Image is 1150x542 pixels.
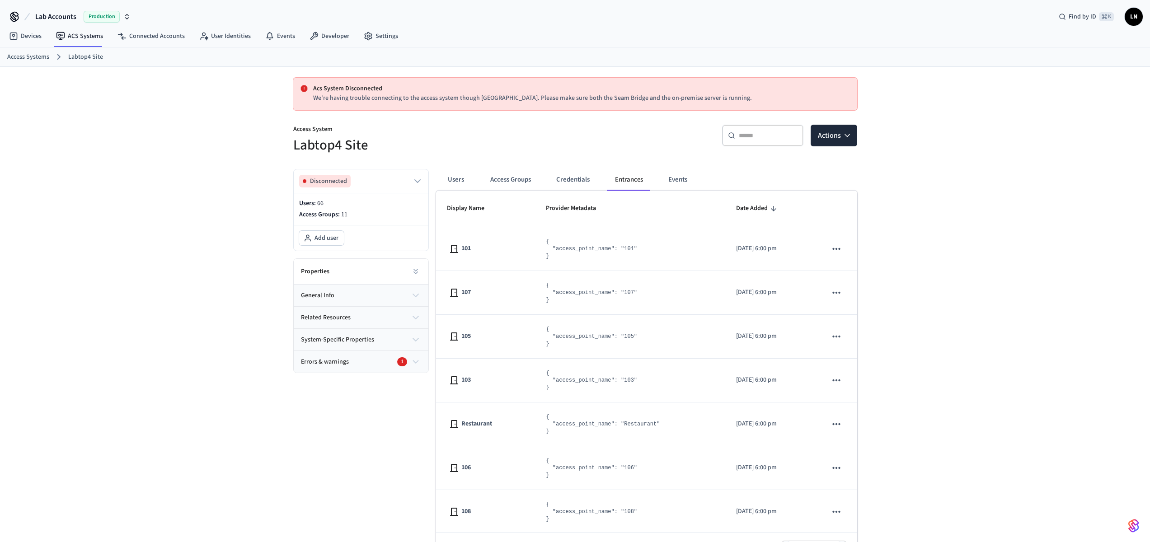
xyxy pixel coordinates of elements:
[736,201,779,215] span: Date Added
[299,231,344,245] button: Add user
[1069,12,1096,21] span: Find by ID
[301,357,349,367] span: Errors & warnings
[736,201,768,215] span: Date Added
[68,52,103,62] a: Labtop4 Site
[314,234,338,243] span: Add user
[294,285,428,306] button: general info
[736,244,806,253] p: [DATE] 6:00 pm
[461,244,471,253] span: 101
[293,125,570,136] p: Access System
[811,125,857,146] button: Actions
[440,169,472,191] button: Users
[341,210,347,219] span: 11
[357,28,405,44] a: Settings
[299,199,423,208] p: Users:
[84,11,120,23] span: Production
[301,267,329,276] h2: Properties
[299,175,423,187] button: Disconnected
[110,28,192,44] a: Connected Accounts
[2,28,49,44] a: Devices
[299,210,423,220] p: Access Groups:
[483,169,538,191] button: Access Groups
[736,507,806,516] p: [DATE] 6:00 pm
[461,375,471,385] span: 103
[294,351,428,373] button: Errors & warnings1
[294,307,428,328] button: related resources
[7,52,49,62] a: Access Systems
[546,282,637,304] pre: { "access_point_name": "107" }
[546,457,637,479] pre: { "access_point_name": "106" }
[461,332,471,341] span: 105
[546,238,637,260] pre: { "access_point_name": "101" }
[546,369,637,391] pre: { "access_point_name": "103" }
[301,335,374,345] span: system-specific properties
[461,288,471,297] span: 107
[736,463,806,472] p: [DATE] 6:00 pm
[1128,519,1139,533] img: SeamLogoGradient.69752ec5.svg
[258,28,302,44] a: Events
[447,201,496,215] span: Display Name
[301,291,334,300] span: general info
[313,84,850,93] p: Acs System Disconnected
[549,169,597,191] button: Credentials
[461,419,492,429] span: Restaurant
[317,199,324,208] span: 66
[461,507,471,516] span: 108
[192,28,258,44] a: User Identities
[1051,9,1121,25] div: Find by ID⌘ K
[301,313,351,322] span: related resources
[461,463,471,472] span: 106
[310,177,347,186] span: Disconnected
[546,201,608,215] span: Provider Metadata
[313,93,850,103] p: We're having trouble connecting to the access system though [GEOGRAPHIC_DATA]. Please make sure b...
[1099,12,1114,21] span: ⌘ K
[397,357,407,366] div: 1
[35,11,76,22] span: Lab Accounts
[546,501,637,523] pre: { "access_point_name": "108" }
[302,28,357,44] a: Developer
[736,332,806,341] p: [DATE] 6:00 pm
[294,329,428,350] button: system-specific properties
[661,169,695,191] button: Events
[736,375,806,385] p: [DATE] 6:00 pm
[736,419,806,429] p: [DATE] 6:00 pm
[1125,8,1143,26] button: LN
[49,28,110,44] a: ACS Systems
[608,169,650,191] button: Entrances
[293,136,570,154] h5: Labtop4 Site
[1126,9,1142,25] span: LN
[736,288,806,297] p: [DATE] 6:00 pm
[546,326,637,347] pre: { "access_point_name": "105" }
[546,413,660,435] pre: { "access_point_name": "Restaurant" }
